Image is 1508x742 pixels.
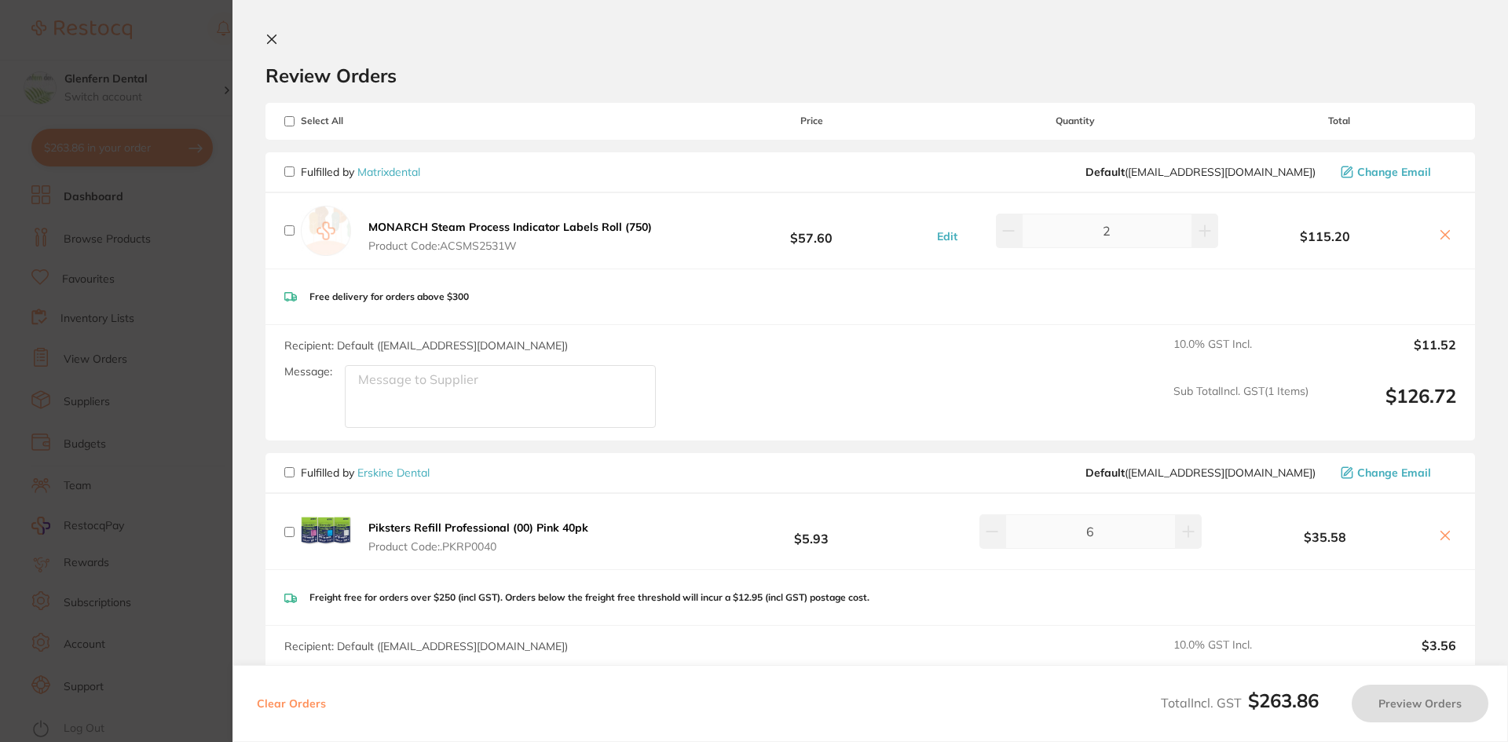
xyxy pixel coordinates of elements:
[1085,165,1125,179] b: Default
[252,685,331,722] button: Clear Orders
[309,592,869,603] p: Freight free for orders over $250 (incl GST). Orders below the freight free threshold will incur ...
[301,466,430,479] p: Fulfilled by
[368,540,588,553] span: Product Code: .PKRP0040
[301,166,420,178] p: Fulfilled by
[1173,638,1309,673] span: 10.0 % GST Incl.
[1336,165,1456,179] button: Change Email
[1085,466,1316,479] span: sales@piksters.com
[929,115,1222,126] span: Quantity
[1321,338,1456,372] output: $11.52
[694,517,928,546] b: $5.93
[1336,466,1456,480] button: Change Email
[1222,115,1456,126] span: Total
[357,466,430,480] a: Erskine Dental
[1173,385,1309,428] span: Sub Total Incl. GST ( 1 Items)
[932,229,962,243] button: Edit
[1352,685,1488,722] button: Preview Orders
[1357,166,1431,178] span: Change Email
[1161,695,1319,711] span: Total Incl. GST
[1085,166,1316,178] span: sales@matrixdental.com.au
[357,165,420,179] a: Matrixdental
[301,206,351,256] img: empty.jpg
[309,291,469,302] p: Free delivery for orders above $300
[368,220,652,234] b: MONARCH Steam Process Indicator Labels Roll (750)
[1222,530,1428,544] b: $35.58
[368,239,652,252] span: Product Code: ACSMS2531W
[1248,689,1319,712] b: $263.86
[284,365,332,378] label: Message:
[368,521,588,535] b: Piksters Refill Professional (00) Pink 40pk
[284,115,441,126] span: Select All
[694,115,928,126] span: Price
[284,639,568,653] span: Recipient: Default ( [EMAIL_ADDRESS][DOMAIN_NAME] )
[284,338,568,353] span: Recipient: Default ( [EMAIL_ADDRESS][DOMAIN_NAME] )
[1321,638,1456,673] output: $3.56
[1085,466,1125,480] b: Default
[694,216,928,245] b: $57.60
[1173,338,1309,372] span: 10.0 % GST Incl.
[364,220,657,253] button: MONARCH Steam Process Indicator Labels Roll (750) Product Code:ACSMS2531W
[1357,466,1431,479] span: Change Email
[265,64,1475,87] h2: Review Orders
[364,521,593,554] button: Piksters Refill Professional (00) Pink 40pk Product Code:.PKRP0040
[1321,385,1456,428] output: $126.72
[301,506,351,557] img: dTdlczVmYQ
[1222,229,1428,243] b: $115.20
